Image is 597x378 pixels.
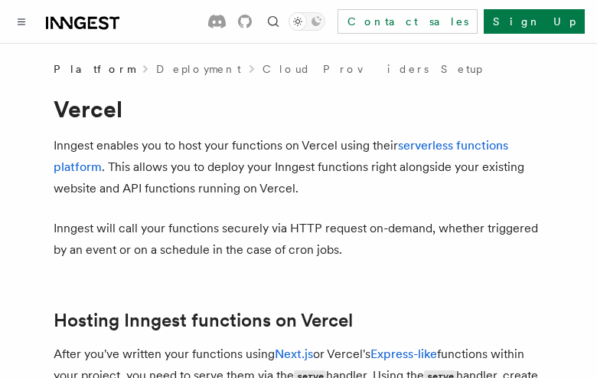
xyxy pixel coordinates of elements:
[289,12,325,31] button: Toggle dark mode
[54,61,135,77] span: Platform
[275,347,313,361] a: Next.js
[54,95,543,123] h1: Vercel
[484,9,585,34] a: Sign Up
[264,12,282,31] button: Find something...
[263,61,482,77] a: Cloud Providers Setup
[370,347,437,361] a: Express-like
[54,310,353,331] a: Hosting Inngest functions on Vercel
[54,135,543,199] p: Inngest enables you to host your functions on Vercel using their . This allows you to deploy your...
[12,12,31,31] button: Toggle navigation
[54,218,543,261] p: Inngest will call your functions securely via HTTP request on-demand, whether triggered by an eve...
[338,9,478,34] a: Contact sales
[156,61,241,77] a: Deployment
